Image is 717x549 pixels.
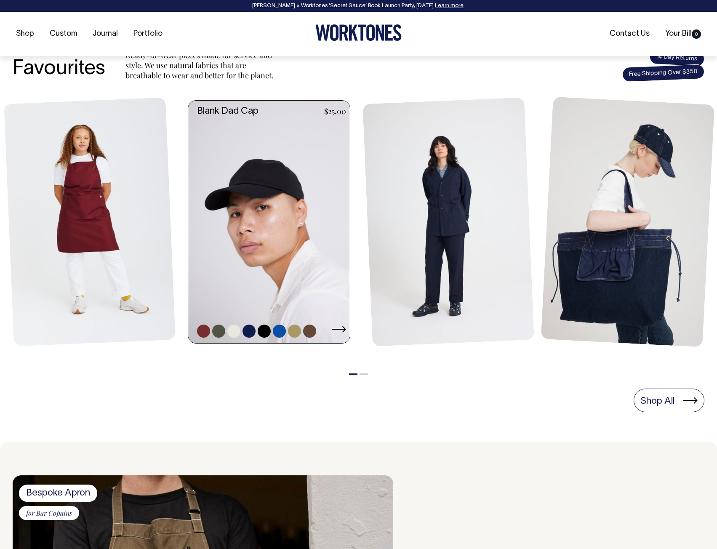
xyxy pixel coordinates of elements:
a: Shop All [634,389,704,412]
p: Ready-to-wear pieces made for service and style. We use natural fabrics that are breathable to we... [125,50,277,80]
a: Shop [13,27,37,41]
span: Free Shipping Over $350 [622,64,704,82]
span: for Bar Copains [19,506,79,520]
span: 14 Day Returns [649,49,705,67]
a: Contact Us [606,27,653,41]
span: 0 [692,29,701,39]
a: Your Bill0 [662,27,704,41]
a: Journal [89,27,121,41]
a: Portfolio [130,27,166,41]
div: [PERSON_NAME] × Worktones ‘Secret Sauce’ Book Launch Party, [DATE]. . [8,3,709,9]
h3: Menu Favourites [13,36,105,81]
a: Learn more [435,3,464,8]
img: Mo Apron [4,98,176,346]
button: 1 of 2 [349,373,357,375]
a: Custom [46,27,80,41]
span: Bespoke Apron [19,485,97,501]
button: 2 of 2 [360,373,368,375]
img: Unstructured Blazer [362,98,534,346]
img: Store Bag [541,97,715,347]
